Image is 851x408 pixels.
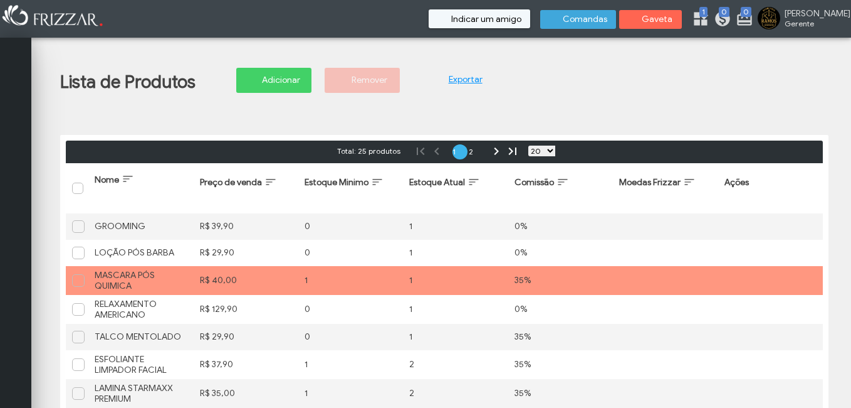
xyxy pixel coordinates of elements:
[469,144,484,159] a: 2
[305,247,397,258] div: 0
[305,177,368,188] span: Estoque Minimo
[750,328,769,346] button: ui-button
[95,299,187,320] div: RELAXAMENTO AMERICANO
[750,217,769,236] button: ui-button
[759,355,760,374] span: ui-button
[451,15,521,24] span: Indicar um amigo
[619,177,681,188] span: Moedas Frizzar
[750,384,769,403] button: ui-button
[514,388,607,399] div: 35%
[200,275,292,286] div: R$ 40,00
[60,71,196,93] h1: Lista de Produtos
[731,271,749,290] button: ui-button
[95,331,187,342] div: TALCO MENTOLADO
[736,10,748,30] a: 0
[200,359,292,370] div: R$ 37,90
[452,144,467,159] a: 1
[731,300,749,319] button: ui-button
[95,174,119,185] span: Nome
[95,221,187,232] div: GROOMING
[739,217,741,236] span: ui-button
[305,331,397,342] div: 0
[305,304,397,314] div: 0
[305,388,397,399] div: 1
[731,217,749,236] button: ui-button
[409,177,465,188] span: Estoque Atual
[719,7,729,17] span: 0
[514,177,554,188] span: Comissão
[731,328,749,346] button: ui-button
[750,271,769,290] button: ui-button
[413,68,441,96] button: ui-button
[422,73,432,92] span: ui-button
[741,7,751,17] span: 0
[200,331,292,342] div: R$ 29,90
[403,295,508,324] td: 1
[692,10,704,30] a: 1
[66,141,823,163] div: Paginação
[305,275,397,286] div: 1
[514,359,607,370] div: 35%
[514,247,607,258] div: 0%
[88,163,193,213] th: Nome
[505,144,520,159] a: Última página
[514,331,607,342] div: 35%
[724,177,749,188] span: Ações
[758,7,845,32] a: [PERSON_NAME] Gerente
[750,244,769,262] button: ui-button
[739,271,741,290] span: ui-button
[514,275,607,286] div: 35%
[305,359,397,370] div: 1
[333,145,404,157] span: Total: 25 produtos
[739,355,741,374] span: ui-button
[95,354,187,375] div: ESFOLIANTE LIMPADOR FACIAL
[73,183,80,191] div: Selecionar tudo
[403,379,508,408] td: 2
[200,247,292,258] div: R$ 29,90
[259,71,303,90] span: Adicionar
[403,350,508,379] td: 2
[194,163,298,213] th: Preço de venda
[305,221,397,232] div: 0
[298,163,403,213] th: Estoque Minimo
[642,15,673,24] span: Gaveta
[731,384,749,403] button: ui-button
[739,384,741,403] span: ui-button
[200,388,292,399] div: R$ 35,00
[739,300,741,319] span: ui-button
[699,7,707,17] span: 1
[95,383,187,404] div: LAMINA STARMAXX PREMIUM
[739,244,741,262] span: ui-button
[759,328,760,346] span: ui-button
[759,244,760,262] span: ui-button
[739,328,741,346] span: ui-button
[429,9,530,28] button: Indicar um amigo
[95,247,187,258] div: LOÇÃO PÓS BARBA
[489,144,504,159] a: Próxima página
[750,355,769,374] button: ui-button
[95,270,187,291] div: MASCARA PÓS QUIMICA
[403,213,508,240] td: 1
[449,74,483,85] a: Exportar
[200,304,292,314] div: R$ 129,90
[785,8,841,19] span: [PERSON_NAME]
[613,163,718,213] th: Moedas Frizzar
[236,68,311,93] button: Adicionar
[514,221,607,232] div: 0%
[750,300,769,319] button: ui-button
[403,163,508,213] th: Estoque Atual
[403,266,508,295] td: 1
[403,324,508,350] td: 1
[731,355,749,374] button: ui-button
[200,177,262,188] span: Preço de venda
[514,304,607,314] div: 0%
[718,163,823,213] th: Ações
[403,240,508,266] td: 1
[540,10,616,29] button: Comandas
[759,384,760,403] span: ui-button
[200,221,292,232] div: R$ 39,90
[759,271,760,290] span: ui-button
[508,163,613,213] th: Comissão
[714,10,726,30] a: 0
[759,217,760,236] span: ui-button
